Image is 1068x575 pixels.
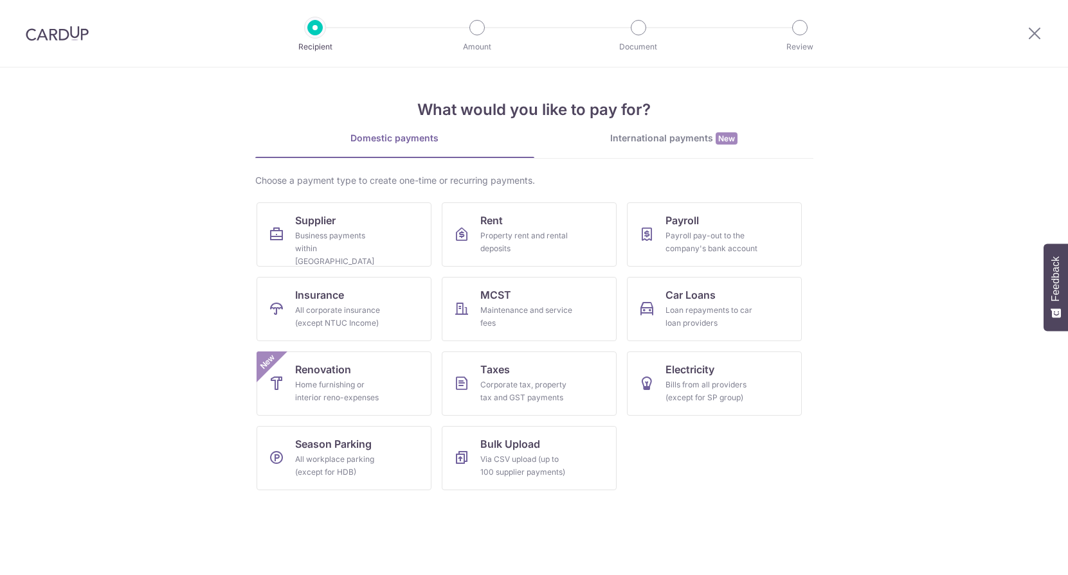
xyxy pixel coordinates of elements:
div: All corporate insurance (except NTUC Income) [295,304,388,330]
a: RenovationHome furnishing or interior reno-expensesNew [257,351,431,416]
a: MCSTMaintenance and service fees [442,277,617,341]
h4: What would you like to pay for? [255,98,813,121]
span: Feedback [1050,256,1062,301]
a: PayrollPayroll pay-out to the company's bank account [627,202,802,267]
span: Rent [480,213,503,228]
span: Taxes [480,362,510,377]
span: Supplier [295,213,336,228]
p: Amount [430,40,525,53]
div: Loan repayments to car loan providers [665,304,758,330]
div: Bills from all providers (except for SP group) [665,378,758,404]
a: Season ParkingAll workplace parking (except for HDB) [257,426,431,490]
a: TaxesCorporate tax, property tax and GST payments [442,351,617,416]
button: Feedback - Show survey [1044,243,1068,331]
div: Corporate tax, property tax and GST payments [480,378,573,404]
div: Property rent and rental deposits [480,229,573,255]
span: Payroll [665,213,699,228]
div: Via CSV upload (up to 100 supplier payments) [480,453,573,479]
div: Domestic payments [255,132,534,145]
span: Bulk Upload [480,436,540,452]
a: Bulk UploadVia CSV upload (up to 100 supplier payments) [442,426,617,490]
div: International payments [534,132,813,145]
span: New [716,132,738,145]
a: SupplierBusiness payments within [GEOGRAPHIC_DATA] [257,202,431,267]
div: Choose a payment type to create one-time or recurring payments. [255,174,813,187]
img: CardUp [26,26,89,41]
span: MCST [480,287,511,303]
p: Review [752,40,847,53]
a: ElectricityBills from all providers (except for SP group) [627,351,802,416]
span: Insurance [295,287,344,303]
span: New [257,351,278,373]
iframe: Opens a widget where you can find more information [987,536,1055,569]
div: All workplace parking (except for HDB) [295,453,388,479]
span: Renovation [295,362,351,377]
a: Car LoansLoan repayments to car loan providers [627,277,802,341]
p: Recipient [267,40,363,53]
div: Payroll pay-out to the company's bank account [665,229,758,255]
span: Car Loans [665,287,716,303]
div: Maintenance and service fees [480,304,573,330]
div: Home furnishing or interior reno-expenses [295,378,388,404]
a: InsuranceAll corporate insurance (except NTUC Income) [257,277,431,341]
a: RentProperty rent and rental deposits [442,202,617,267]
div: Business payments within [GEOGRAPHIC_DATA] [295,229,388,268]
p: Document [591,40,686,53]
span: Season Parking [295,436,372,452]
span: Electricity [665,362,714,377]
